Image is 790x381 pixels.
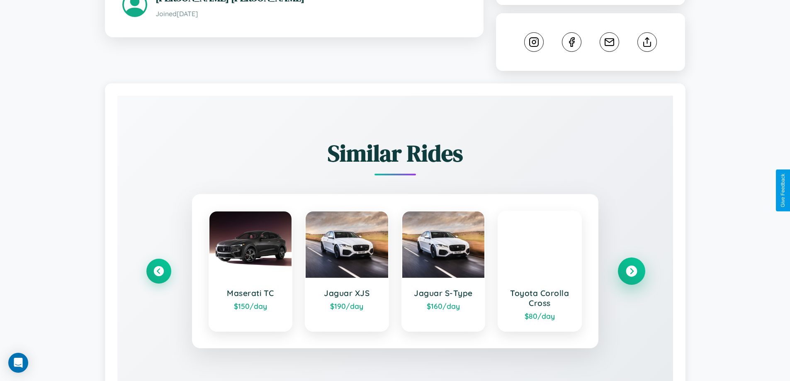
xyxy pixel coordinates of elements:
[507,311,573,320] div: $ 80 /day
[156,8,466,20] p: Joined [DATE]
[401,211,486,332] a: Jaguar S-Type$160/day
[314,288,380,298] h3: Jaguar XJS
[218,301,284,311] div: $ 150 /day
[305,211,389,332] a: Jaguar XJS$190/day
[507,288,573,308] h3: Toyota Corolla Cross
[8,353,28,373] div: Open Intercom Messenger
[411,301,476,311] div: $ 160 /day
[314,301,380,311] div: $ 190 /day
[209,211,293,332] a: Maserati TC$150/day
[498,211,582,332] a: Toyota Corolla Cross$80/day
[218,288,284,298] h3: Maserati TC
[780,174,786,207] div: Give Feedback
[146,137,644,169] h2: Similar Rides
[411,288,476,298] h3: Jaguar S-Type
